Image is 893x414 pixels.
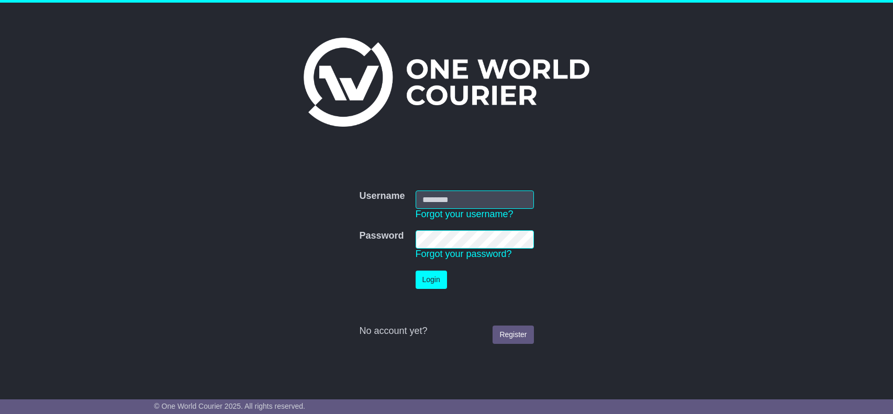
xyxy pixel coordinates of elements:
[304,38,589,127] img: One World
[359,230,404,242] label: Password
[359,191,405,202] label: Username
[154,402,305,410] span: © One World Courier 2025. All rights reserved.
[493,326,533,344] a: Register
[416,249,512,259] a: Forgot your password?
[416,271,447,289] button: Login
[359,326,533,337] div: No account yet?
[416,209,514,219] a: Forgot your username?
